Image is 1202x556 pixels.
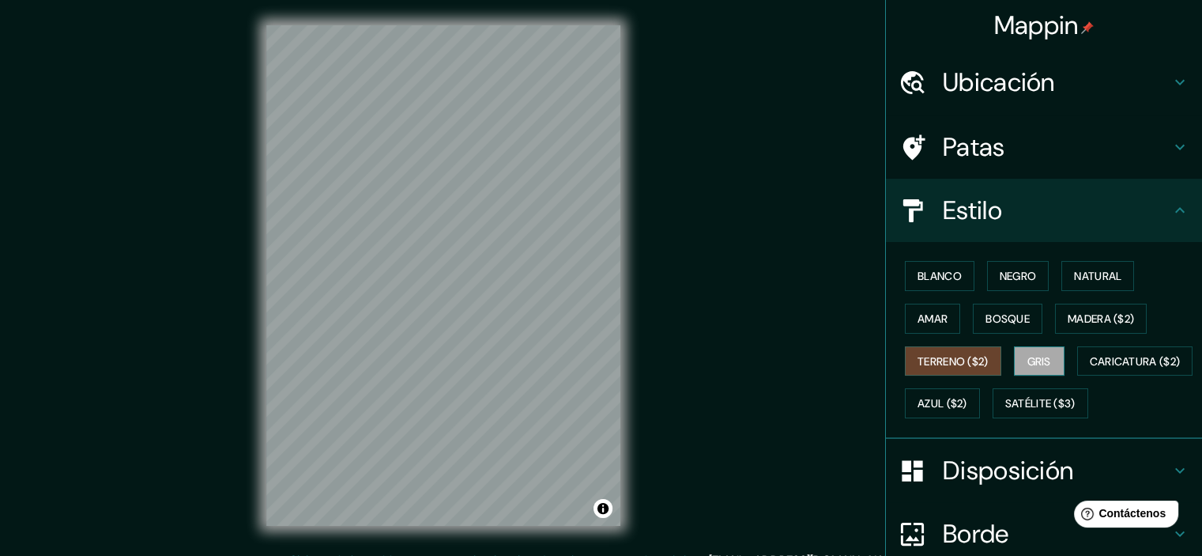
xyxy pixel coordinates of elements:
[886,439,1202,502] div: Disposición
[987,261,1049,291] button: Negro
[918,397,967,411] font: Azul ($2)
[1014,346,1064,376] button: Gris
[943,194,1002,227] font: Estilo
[1061,494,1185,539] iframe: Lanzador de widgets de ayuda
[943,517,1009,550] font: Borde
[1000,269,1037,283] font: Negro
[905,346,1001,376] button: Terreno ($2)
[1077,346,1193,376] button: Caricatura ($2)
[1027,354,1051,369] font: Gris
[1005,397,1076,411] font: Satélite ($3)
[1055,304,1147,334] button: Madera ($2)
[905,388,980,418] button: Azul ($2)
[1081,21,1094,34] img: pin-icon.png
[886,115,1202,179] div: Patas
[1074,269,1121,283] font: Natural
[1061,261,1134,291] button: Natural
[905,304,960,334] button: Amar
[266,25,620,526] canvas: Mapa
[593,499,612,518] button: Activar o desactivar atribución
[918,354,989,369] font: Terreno ($2)
[1090,354,1181,369] font: Caricatura ($2)
[985,312,1030,326] font: Bosque
[905,261,974,291] button: Blanco
[918,269,962,283] font: Blanco
[886,51,1202,114] div: Ubicación
[886,179,1202,242] div: Estilo
[943,66,1055,99] font: Ubicación
[943,130,1005,164] font: Patas
[994,9,1079,42] font: Mappin
[1068,312,1134,326] font: Madera ($2)
[993,388,1088,418] button: Satélite ($3)
[943,454,1073,487] font: Disposición
[973,304,1042,334] button: Bosque
[918,312,948,326] font: Amar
